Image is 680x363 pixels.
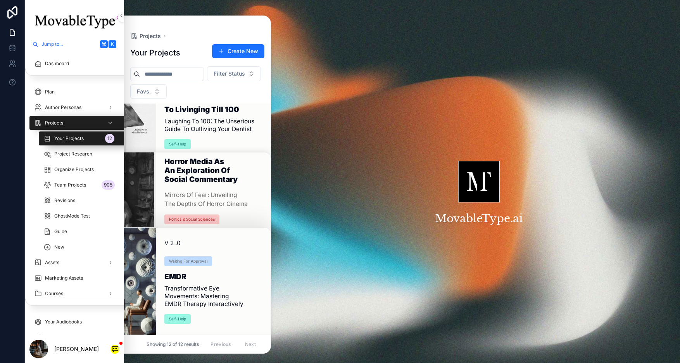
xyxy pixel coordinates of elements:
[54,197,75,204] span: Revisions
[45,319,82,325] span: Your Audiobooks
[164,96,261,117] h1: The Sarcastic Guide to Livinging till 100
[29,315,119,329] a: Your Audiobooks
[39,225,119,239] a: Guide
[130,84,167,99] button: Select Button
[29,100,119,114] a: Author Personas
[54,166,94,173] span: Organize Projects
[105,134,114,143] div: 12
[164,118,261,133] span: Laughing to 100: The Unserious Guide to Outliving Your Dentist
[147,341,199,347] span: Showing 12 of 12 results
[45,89,55,95] span: Plan
[164,190,261,208] span: Mirrors of Fear: Unveiling the Depths of Horror Cinema
[169,316,186,322] div: Self-Help
[39,240,119,254] a: New
[29,57,119,71] a: Dashboard
[45,290,63,297] span: Courses
[39,209,119,223] a: GhostMode Test
[29,116,129,130] a: Projects
[130,32,161,40] a: Projects
[124,152,271,235] a: Horror Media as an exploration of Social CommentaryMirrors of Fear: Unveiling the Depths of Horro...
[54,244,64,250] span: New
[45,120,63,126] span: Projects
[54,151,92,157] span: Project Research
[29,85,119,99] a: Plan
[54,213,90,219] span: GhostMode Test
[39,194,119,207] a: Revisions
[45,275,83,281] span: Marketing Assets
[29,271,119,285] a: Marketing Assets
[140,32,161,40] span: Projects
[45,334,79,341] span: Audiobook Files
[164,272,261,284] h1: EMDR
[29,37,119,51] button: Jump to...K
[109,41,116,47] span: K
[164,157,261,187] h1: Horror Media as an exploration of Social Commentary
[45,259,59,266] span: Assets
[39,162,119,176] a: Organize Projects
[41,41,97,47] span: Jump to...
[25,51,124,335] div: scrollable content
[54,228,67,235] span: Guide
[102,180,115,190] div: 905
[137,88,151,95] span: Favs.
[214,70,245,78] span: Filter Status
[45,104,81,111] span: Author Personas
[164,239,261,247] span: v 2 .0
[39,147,119,161] a: Project Research
[54,345,99,353] p: [PERSON_NAME]
[29,287,119,301] a: Courses
[29,256,119,270] a: Assets
[124,227,271,335] a: v 2 .0Waiting For ApprovalEMDRTransformative Eye Movements: Mastering EMDR Therapy InteractivelyS...
[39,131,129,145] a: Your Projects12
[54,135,84,142] span: Your Projects
[169,258,207,264] div: Waiting For Approval
[124,58,271,160] a: The Sarcastic Guide to Livinging till 100Laughing to 100: The Unserious Guide to Outliving Your D...
[39,178,119,192] a: Team Projects905
[29,10,119,34] img: App logo
[130,48,180,57] h1: Your Projects
[54,182,86,188] span: Team Projects
[169,141,186,147] div: Self-Help
[212,44,264,58] button: Create New
[29,330,119,344] a: Audiobook Files
[169,216,215,222] div: Politics & Social Sciences
[207,66,261,81] button: Select Button
[164,285,261,308] span: Transformative Eye Movements: Mastering EMDR Therapy Interactively
[45,60,69,67] span: Dashboard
